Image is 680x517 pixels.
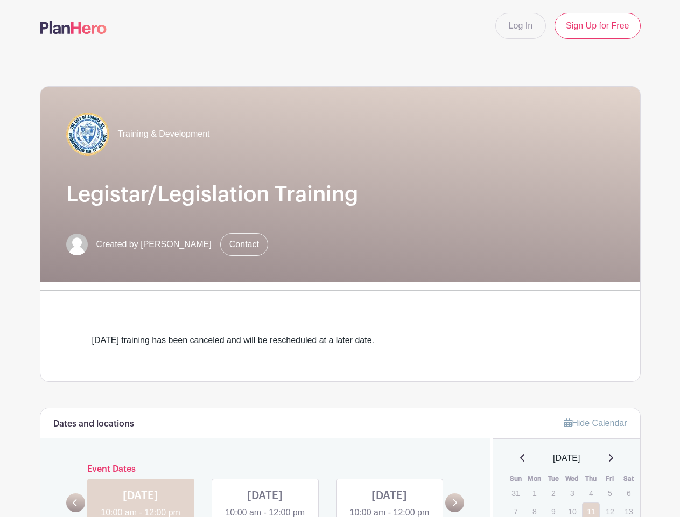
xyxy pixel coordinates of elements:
th: Thu [581,473,600,484]
img: COA%20logo%20(2).jpg [66,113,109,156]
p: 2 [544,485,562,501]
p: 5 [601,485,619,501]
p: 3 [563,485,581,501]
h1: Legistar/Legislation Training [66,181,614,207]
span: Training & Development [118,128,210,141]
a: Log In [495,13,546,39]
th: Sat [619,473,638,484]
a: Contact [220,233,268,256]
span: Created by [PERSON_NAME] [96,238,212,251]
p: 1 [525,485,543,501]
p: 4 [582,485,600,501]
h6: Dates and locations [53,419,134,429]
th: Mon [525,473,544,484]
span: [DATE] [553,452,580,465]
img: logo-507f7623f17ff9eddc593b1ce0a138ce2505c220e1c5a4e2b4648c50719b7d32.svg [40,21,107,34]
th: Wed [563,473,581,484]
a: Hide Calendar [564,418,627,428]
p: 6 [620,485,637,501]
h6: Event Dates [85,464,446,474]
th: Fri [600,473,619,484]
th: Sun [506,473,525,484]
a: Sign Up for Free [555,13,640,39]
img: default-ce2991bfa6775e67f084385cd625a349d9dcbb7a52a09fb2fda1e96e2d18dcdb.png [66,234,88,255]
div: [DATE] training has been canceled and will be rescheduled at a later date. [92,334,588,347]
p: 31 [507,485,524,501]
th: Tue [544,473,563,484]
